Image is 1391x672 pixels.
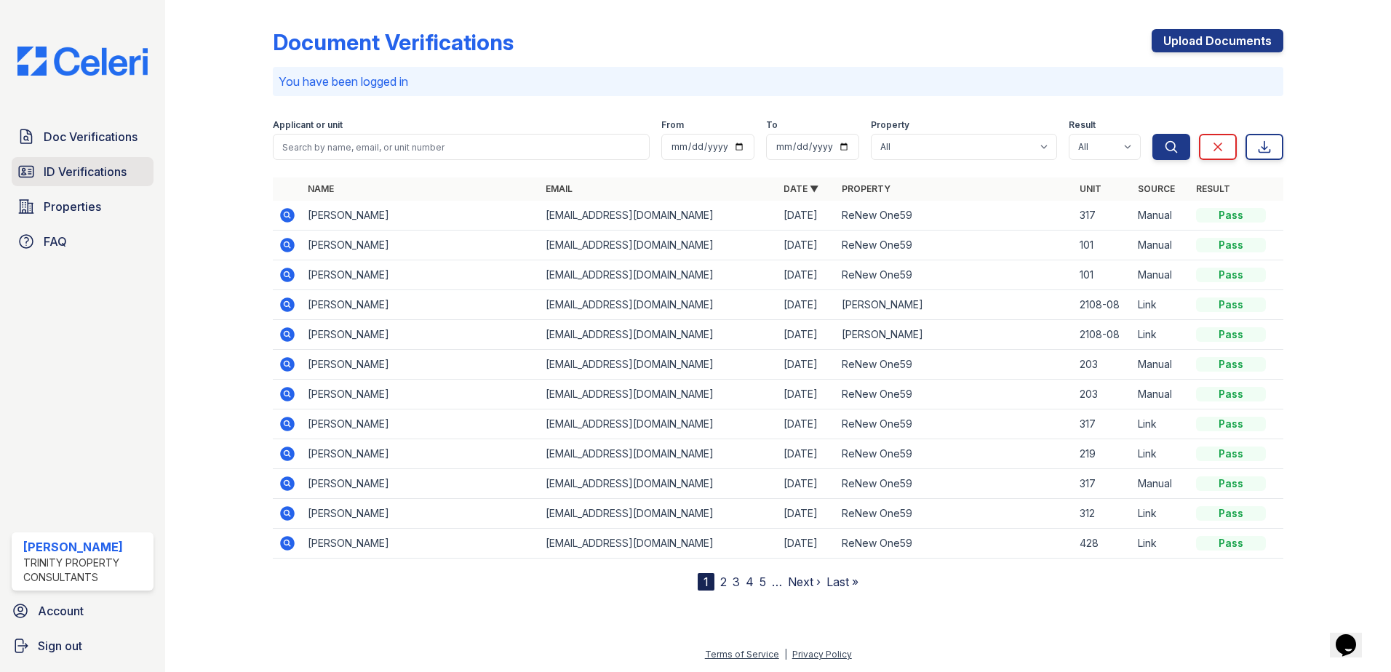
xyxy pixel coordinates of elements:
div: | [784,649,787,660]
td: [PERSON_NAME] [302,231,540,260]
a: Doc Verifications [12,122,154,151]
div: Pass [1196,208,1266,223]
a: Privacy Policy [792,649,852,660]
span: Doc Verifications [44,128,137,145]
td: [PERSON_NAME] [302,380,540,409]
a: Account [6,596,159,625]
td: [PERSON_NAME] [302,350,540,380]
td: [EMAIL_ADDRESS][DOMAIN_NAME] [540,380,778,409]
td: 101 [1074,260,1132,290]
td: [EMAIL_ADDRESS][DOMAIN_NAME] [540,529,778,559]
div: Pass [1196,268,1266,282]
td: 203 [1074,350,1132,380]
td: Link [1132,439,1190,469]
td: [DATE] [778,469,836,499]
td: [DATE] [778,290,836,320]
td: 2108-08 [1074,290,1132,320]
a: Unit [1080,183,1101,194]
a: Name [308,183,334,194]
img: CE_Logo_Blue-a8612792a0a2168367f1c8372b55b34899dd931a85d93a1a3d3e32e68fde9ad4.png [6,47,159,76]
td: Manual [1132,380,1190,409]
td: [DATE] [778,201,836,231]
div: Trinity Property Consultants [23,556,148,585]
span: … [772,573,782,591]
td: ReNew One59 [836,469,1074,499]
label: Result [1069,119,1096,131]
div: Document Verifications [273,29,514,55]
td: [EMAIL_ADDRESS][DOMAIN_NAME] [540,201,778,231]
td: 317 [1074,201,1132,231]
label: Applicant or unit [273,119,343,131]
div: [PERSON_NAME] [23,538,148,556]
td: [PERSON_NAME] [302,499,540,529]
td: ReNew One59 [836,231,1074,260]
div: Pass [1196,447,1266,461]
div: 1 [698,573,714,591]
div: Pass [1196,327,1266,342]
td: Link [1132,529,1190,559]
td: 317 [1074,409,1132,439]
span: Sign out [38,637,82,655]
span: Properties [44,198,101,215]
label: Property [871,119,909,131]
td: 317 [1074,469,1132,499]
td: [EMAIL_ADDRESS][DOMAIN_NAME] [540,469,778,499]
td: Link [1132,290,1190,320]
td: [EMAIL_ADDRESS][DOMAIN_NAME] [540,260,778,290]
p: You have been logged in [279,73,1278,90]
td: 2108-08 [1074,320,1132,350]
a: Properties [12,192,154,221]
td: ReNew One59 [836,499,1074,529]
td: [PERSON_NAME] [302,409,540,439]
iframe: chat widget [1330,614,1376,657]
td: [DATE] [778,409,836,439]
a: 5 [760,575,766,589]
label: From [661,119,684,131]
td: 219 [1074,439,1132,469]
span: ID Verifications [44,163,127,180]
td: [PERSON_NAME] [302,529,540,559]
div: Pass [1196,536,1266,551]
a: 3 [733,575,740,589]
td: ReNew One59 [836,260,1074,290]
td: [PERSON_NAME] [302,260,540,290]
td: Manual [1132,231,1190,260]
a: Property [842,183,890,194]
td: [EMAIL_ADDRESS][DOMAIN_NAME] [540,350,778,380]
span: FAQ [44,233,67,250]
td: 203 [1074,380,1132,409]
td: ReNew One59 [836,380,1074,409]
td: 312 [1074,499,1132,529]
td: [DATE] [778,380,836,409]
td: [PERSON_NAME] [302,290,540,320]
label: To [766,119,778,131]
td: 101 [1074,231,1132,260]
a: Email [546,183,573,194]
div: Pass [1196,387,1266,401]
a: Source [1138,183,1175,194]
td: [PERSON_NAME] [302,320,540,350]
td: [EMAIL_ADDRESS][DOMAIN_NAME] [540,320,778,350]
div: Pass [1196,476,1266,491]
td: [PERSON_NAME] [302,201,540,231]
td: [PERSON_NAME] [836,320,1074,350]
div: Pass [1196,417,1266,431]
a: Last » [826,575,858,589]
a: Next › [788,575,821,589]
td: [DATE] [778,320,836,350]
td: [DATE] [778,231,836,260]
td: ReNew One59 [836,409,1074,439]
td: ReNew One59 [836,201,1074,231]
td: Manual [1132,201,1190,231]
td: [EMAIL_ADDRESS][DOMAIN_NAME] [540,499,778,529]
a: Sign out [6,631,159,660]
td: Link [1132,499,1190,529]
td: [EMAIL_ADDRESS][DOMAIN_NAME] [540,409,778,439]
td: [PERSON_NAME] [302,469,540,499]
td: [PERSON_NAME] [836,290,1074,320]
a: Upload Documents [1152,29,1283,52]
td: ReNew One59 [836,529,1074,559]
td: [EMAIL_ADDRESS][DOMAIN_NAME] [540,439,778,469]
td: [DATE] [778,439,836,469]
